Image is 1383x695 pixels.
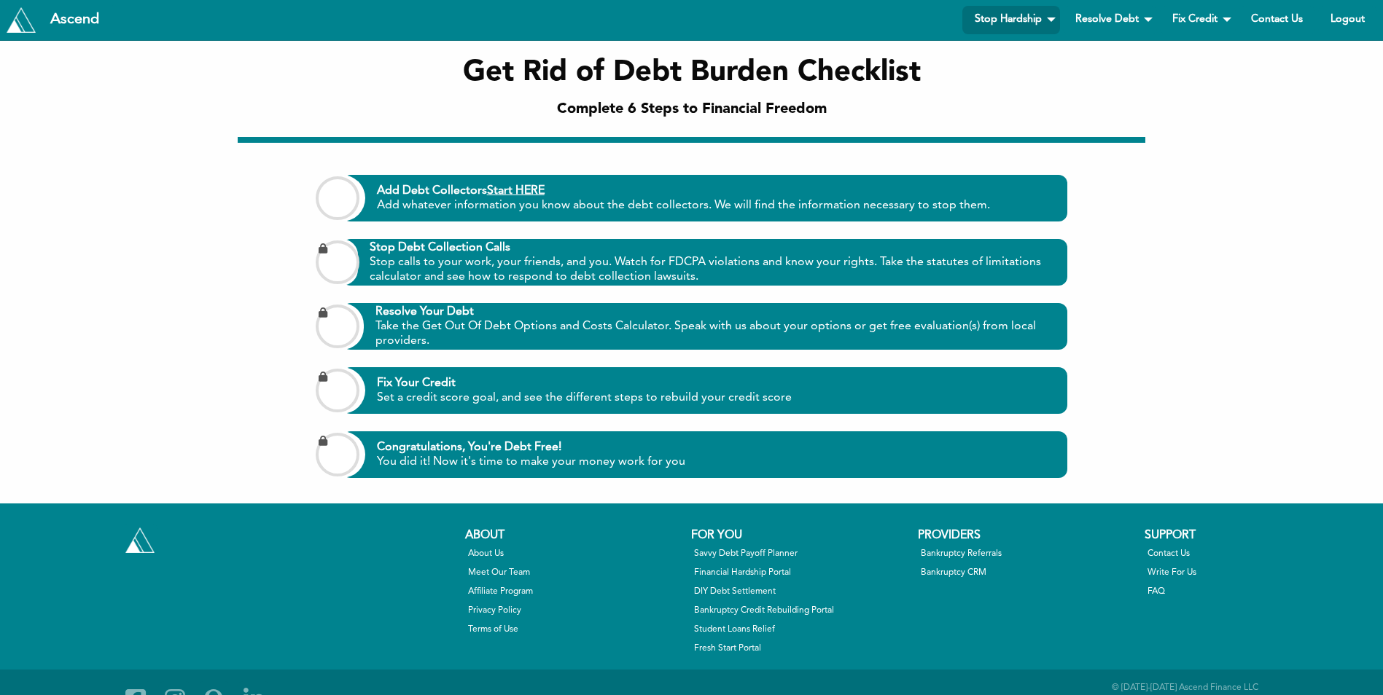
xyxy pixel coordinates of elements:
[487,185,545,197] a: Start HERE
[377,390,792,405] span: Set a credit score goal, and see the different steps to rebuild your credit score
[694,642,908,655] a: Fresh Start Portal
[122,524,158,556] a: Tryascend.com
[468,623,682,636] a: Terms of Use
[316,433,359,476] input: Congratulations, You're Debt Free! You did it! Now it's time to make your money work for you
[125,527,155,552] img: Tryascend.com
[316,240,359,284] input: Stop Debt Collection Calls Stop calls to your work, your friends, and you. Watch for FDCPA violat...
[463,99,921,119] h2: Complete 6 Steps to Financial Freedom
[375,319,1067,348] span: Take the Get Out Of Debt Options and Costs Calculator. Speak with us about your options or get fr...
[316,176,359,220] input: Add Debt CollectorsStart HERE Add whatever information you know about the debt collectors. We wil...
[918,527,1137,544] div: Providers
[1239,6,1315,34] a: Contact Us
[921,547,1134,560] a: Bankruptcy Referrals
[316,369,359,412] input: Fix Your Credit Set a credit score goal, and see the different steps to rebuild your credit score
[694,547,908,560] a: Savvy Debt Payoff Planner
[316,305,359,348] input: Resolve Your Debt Take the Get Out Of Debt Options and Costs Calculator. Speak with us about your...
[962,6,1060,34] a: Stop Hardship
[694,604,908,617] a: Bankruptcy Credit Rebuilding Portal
[7,7,36,32] img: Tryascend.com
[3,4,114,36] a: Tryascend.com Ascend
[1063,6,1157,34] a: Resolve Debt
[468,585,682,598] a: Affiliate Program
[468,547,682,560] a: About Us
[694,585,908,598] a: DIY Debt Settlement
[375,306,474,318] b: Resolve Your Debt
[465,527,685,544] div: About
[463,52,921,93] h1: Get Rid of Debt Burden Checklist
[921,566,1134,579] a: Bankruptcy CRM
[1148,547,1361,560] a: Contact Us
[377,377,456,389] b: Fix Your Credit
[1318,6,1377,34] a: Logout
[377,455,685,469] span: You did it! Now it's time to make your money work for you
[1148,585,1361,598] a: FAQ
[377,185,545,197] b: Add Debt Collectors
[468,604,682,617] a: Privacy Policy
[694,566,908,579] a: Financial Hardship Portal
[370,255,1067,284] span: Stop calls to your work, your friends, and you. Watch for FDCPA violations and know your rights. ...
[370,242,510,254] b: Stop Debt Collection Calls
[468,566,682,579] a: Meet Our Team
[377,198,990,213] span: Add whatever information you know about the debt collectors. We will find the information necessa...
[1160,6,1236,34] a: Fix Credit
[1148,566,1361,579] a: Write For Us
[377,441,561,453] b: Congratulations, You're Debt Free!
[1145,527,1364,544] div: Support
[39,12,111,27] div: Ascend
[691,527,911,544] div: For You
[694,623,908,636] a: Student Loans Relief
